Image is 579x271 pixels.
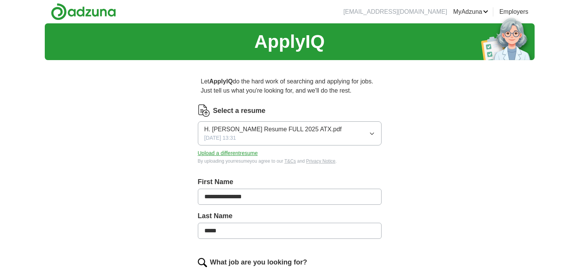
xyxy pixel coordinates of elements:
span: [DATE] 13:31 [204,134,236,142]
p: Let do the hard work of searching and applying for jobs. Just tell us what you're looking for, an... [198,74,382,98]
h1: ApplyIQ [254,28,325,56]
label: First Name [198,177,382,187]
button: Upload a differentresume [198,149,258,157]
span: H. [PERSON_NAME] Resume FULL 2025 ATX.pdf [204,125,342,134]
label: Select a resume [213,106,266,116]
li: [EMAIL_ADDRESS][DOMAIN_NAME] [343,7,447,16]
a: T&Cs [284,158,296,164]
label: What job are you looking for? [210,257,307,268]
strong: ApplyIQ [209,78,233,85]
img: search.png [198,258,207,267]
a: Employers [499,7,528,16]
div: By uploading your resume you agree to our and . [198,158,382,165]
img: Adzuna logo [51,3,116,20]
img: CV Icon [198,104,210,117]
button: H. [PERSON_NAME] Resume FULL 2025 ATX.pdf[DATE] 13:31 [198,121,382,145]
a: Privacy Notice [306,158,336,164]
label: Last Name [198,211,382,221]
a: MyAdzuna [453,7,488,16]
